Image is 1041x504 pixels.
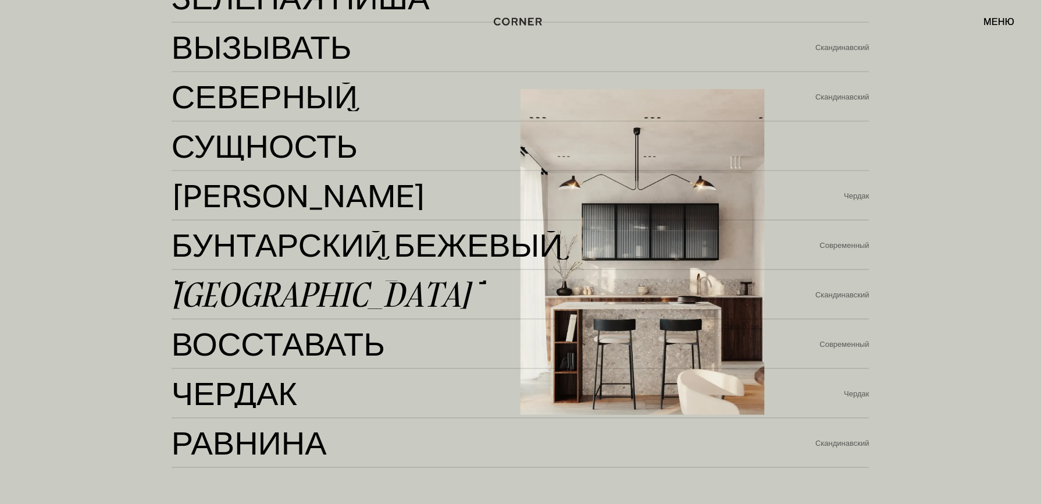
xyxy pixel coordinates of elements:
div: Восставать [172,330,385,358]
a: СущностьСущность [172,132,869,161]
div: Северный [172,111,362,139]
div: Чердак [844,191,869,201]
a: ВосставатьВосставать [172,330,820,359]
a: РавнинаРавнина [172,429,816,457]
a: ЧердакЧердак [172,379,844,408]
a: Бунтарский бежевыйБунтарский бежевый [172,231,820,260]
div: Бунтарский бежевый [172,259,572,287]
div: Скандинавский [815,42,869,53]
div: Сущность [172,132,358,160]
div: Вызывать [172,33,352,61]
div: Равнина [172,429,327,457]
div: [PERSON_NAME] [172,182,426,210]
div: Чердак [844,389,869,399]
div: Чердак [172,407,302,435]
div: Вызывать [172,61,356,89]
a: ВызыватьВызывать [172,33,816,62]
div: [PERSON_NAME] [172,210,405,237]
div: меню [984,17,1015,26]
div: Бунтарский бежевый [172,231,563,259]
div: Восставать [172,358,390,386]
div: Скандинавский [815,92,869,102]
a: [GEOGRAPHIC_DATA] [172,281,816,309]
div: Скандинавский [815,290,869,300]
div: Современный [820,240,869,251]
div: Равнина [172,457,330,485]
div: Северный [172,83,358,111]
div: меню [972,12,1015,31]
div: Чердак [172,379,297,407]
a: дом [483,14,558,29]
a: СеверныйСеверный [172,83,816,111]
a: [PERSON_NAME][PERSON_NAME] [172,182,844,210]
div: Современный [820,339,869,350]
div: Скандинавский [815,438,869,449]
div: [GEOGRAPHIC_DATA] [172,281,470,308]
div: Сущность [172,160,361,188]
